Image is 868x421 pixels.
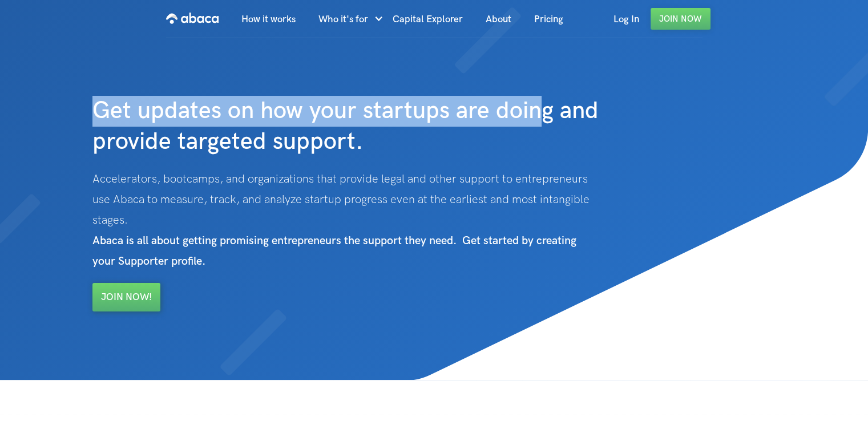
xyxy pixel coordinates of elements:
img: Abaca logo [166,9,219,27]
h1: Get updates on how your startups are doing and provide targeted support. [92,39,635,157]
a: Join Now! [92,283,160,311]
p: Accelerators, bootcamps, and organizations that provide legal and other support to entrepreneurs ... [92,169,629,272]
strong: Abaca is all about getting promising entrepreneurs the support they need. Get started by creating... [92,234,576,268]
a: Join Now [651,8,710,30]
